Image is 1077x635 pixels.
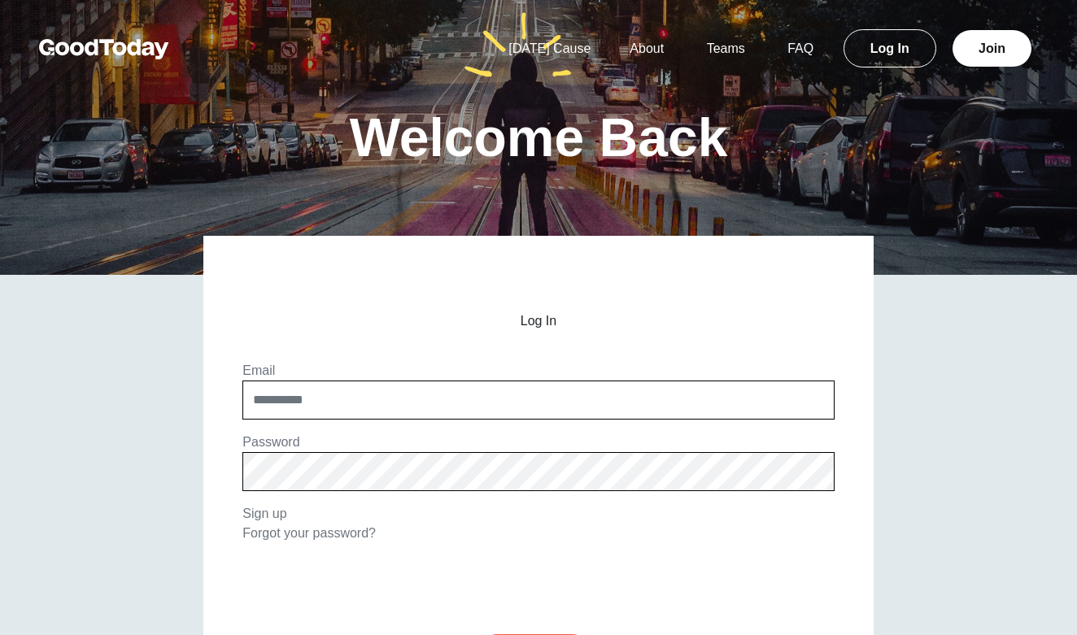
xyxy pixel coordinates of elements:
[953,30,1031,67] a: Join
[39,39,169,59] img: GoodToday
[489,41,610,55] a: [DATE] Cause
[610,41,683,55] a: About
[242,314,834,328] h2: Log In
[242,435,299,449] label: Password
[844,29,936,67] a: Log In
[687,41,765,55] a: Teams
[350,111,728,164] h1: Welcome Back
[242,507,286,520] a: Sign up
[242,363,275,377] label: Email
[768,41,833,55] a: FAQ
[242,526,376,540] a: Forgot your password?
